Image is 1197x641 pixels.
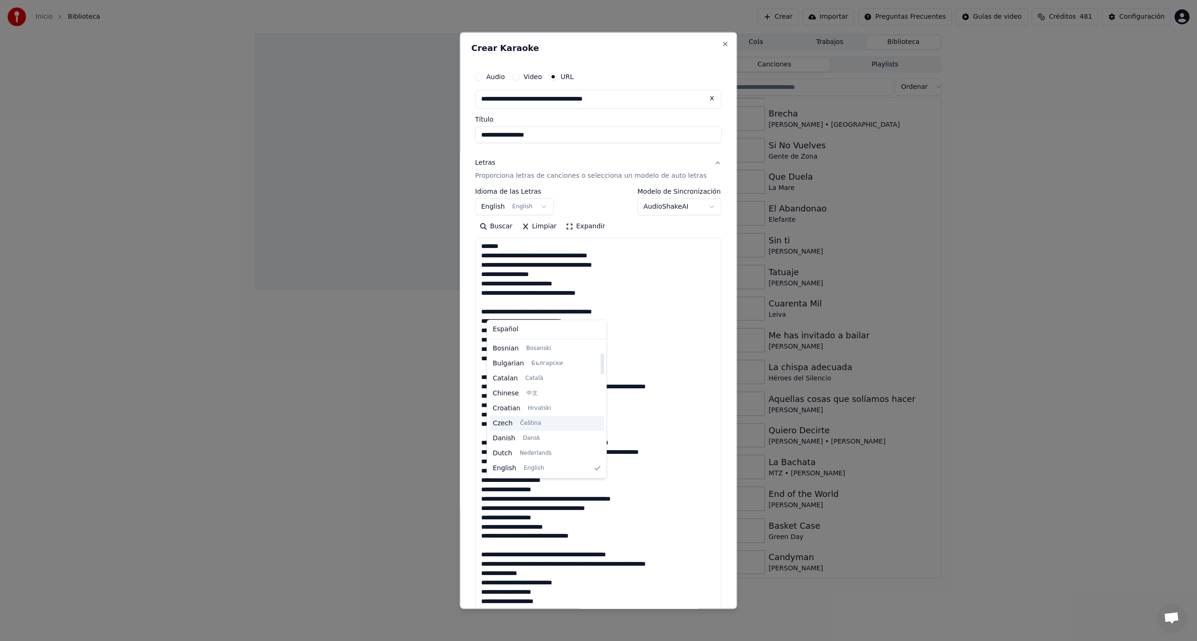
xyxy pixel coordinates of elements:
[493,404,520,413] span: Croatian
[524,465,544,472] span: English
[519,450,551,457] span: Nederlands
[493,464,517,473] span: English
[532,360,563,367] span: Български
[493,419,512,428] span: Czech
[493,449,512,458] span: Dutch
[493,344,519,353] span: Bosnian
[526,345,551,352] span: Bosanski
[493,434,515,443] span: Danish
[493,389,519,398] span: Chinese
[520,420,541,427] span: Čeština
[493,374,518,383] span: Catalan
[493,359,524,368] span: Bulgarian
[525,375,543,382] span: Català
[493,325,519,334] span: Español
[528,405,551,412] span: Hrvatski
[526,390,538,397] span: 中文
[523,435,540,442] span: Dansk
